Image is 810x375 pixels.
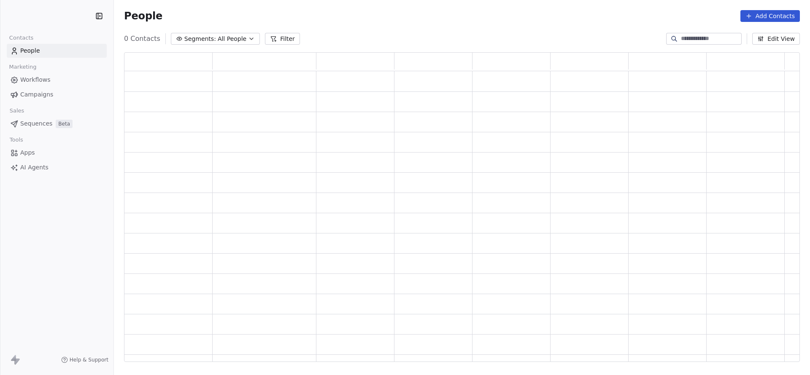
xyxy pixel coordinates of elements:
span: Apps [20,148,35,157]
span: Tools [6,134,27,146]
span: Marketing [5,61,40,73]
span: 0 Contacts [124,34,160,44]
a: SequencesBeta [7,117,107,131]
a: Campaigns [7,88,107,102]
span: All People [218,35,246,43]
span: People [20,46,40,55]
span: Sequences [20,119,52,128]
span: Campaigns [20,90,53,99]
span: People [124,10,162,22]
span: Workflows [20,75,51,84]
a: Apps [7,146,107,160]
a: Workflows [7,73,107,87]
span: Help & Support [70,356,108,363]
a: People [7,44,107,58]
span: Sales [6,104,28,117]
span: Contacts [5,32,37,44]
span: Beta [56,120,73,128]
a: AI Agents [7,161,107,174]
a: Help & Support [61,356,108,363]
button: Filter [265,33,300,45]
span: AI Agents [20,163,49,172]
button: Add Contacts [740,10,800,22]
span: Segments: [184,35,216,43]
button: Edit View [752,33,800,45]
